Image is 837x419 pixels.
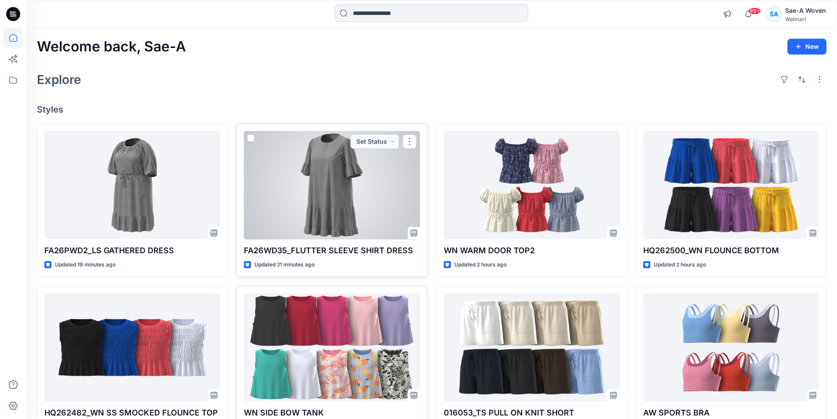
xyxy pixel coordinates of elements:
a: FA26PWD2_LS GATHERED DRESS [44,131,220,240]
p: 016053_TS PULL ON KNIT SHORT [444,407,620,419]
button: New [787,39,826,55]
a: WN WARM DOOR TOP2 [444,131,620,240]
h4: Styles [37,104,826,115]
p: Updated 2 hours ago [654,260,706,270]
p: Updated 2 hours ago [454,260,507,270]
a: FA26WD35_FLUTTER SLEEVE SHIRT DRESS [244,131,420,240]
p: HQ262500_WN FLOUNCE BOTTOM [643,244,819,257]
div: Walmart [785,16,826,22]
h2: Welcome back, Sae-A [37,39,186,55]
p: FA26PWD2_LS GATHERED DRESS [44,244,220,257]
p: HQ262482_WN SS SMOCKED FLOUNCE TOP [44,407,220,419]
p: WN SIDE BOW TANK [244,407,420,419]
p: Updated 21 minutes ago [254,260,315,270]
a: HQ262500_WN FLOUNCE BOTTOM [643,131,819,240]
p: AW SPORTS BRA [643,407,819,419]
a: 016053_TS PULL ON KNIT SHORT [444,293,620,402]
p: Updated 19 minutes ago [55,260,116,270]
a: WN SIDE BOW TANK [244,293,420,402]
div: Sae-A Woven [785,5,826,16]
a: HQ262482_WN SS SMOCKED FLOUNCE TOP [44,293,220,402]
a: AW SPORTS BRA [643,293,819,402]
div: SA [766,6,782,22]
p: FA26WD35_FLUTTER SLEEVE SHIRT DRESS [244,244,420,257]
p: WN WARM DOOR TOP2 [444,244,620,257]
span: 99+ [748,7,761,15]
h2: Explore [37,73,81,87]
